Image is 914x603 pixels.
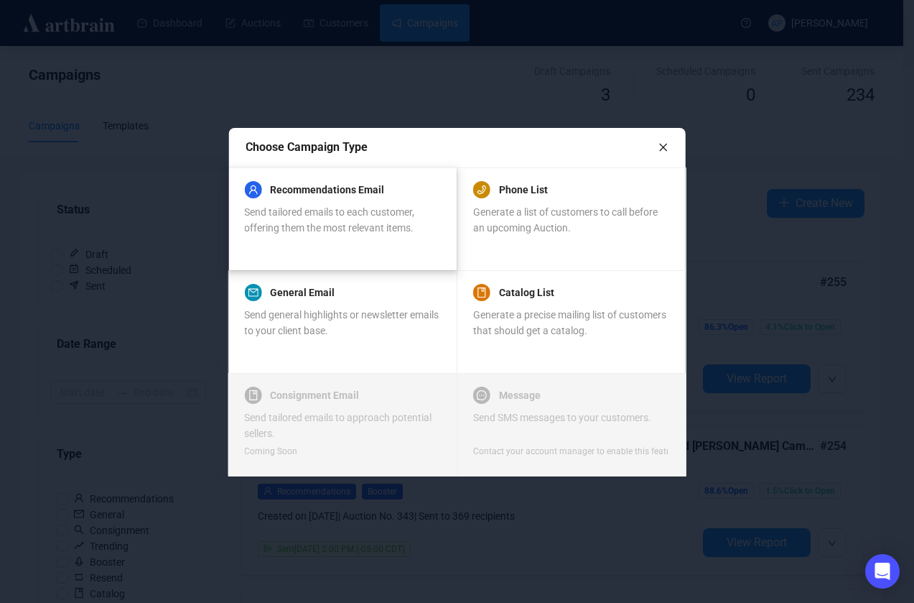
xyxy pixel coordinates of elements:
[246,138,658,156] div: Choose Campaign Type
[244,412,432,439] span: Send tailored emails to approach potential sellers.
[477,390,487,400] span: message
[244,206,414,234] span: Send tailored emails to each customer, offering them the most relevant items.
[473,206,658,234] span: Generate a list of customers to call before an upcoming Auction.
[473,412,651,423] span: Send SMS messages to your customers.
[477,287,487,298] span: book
[270,387,359,404] a: Consignment Email
[244,309,439,336] span: Send general highlights or newsletter emails to your client base.
[499,284,554,301] a: Catalog List
[658,142,668,152] span: close
[499,387,541,404] a: Message
[865,554,900,589] div: Open Intercom Messenger
[473,309,666,336] span: Generate a precise mailing list of customers that should get a catalog.
[248,287,258,298] span: mail
[473,444,668,459] div: Contact your account manager to enable this feature
[499,181,548,198] a: Phone List
[477,185,487,195] span: phone
[244,444,297,459] div: Coming Soon
[248,390,258,400] span: book
[270,284,335,301] a: General Email
[248,185,258,195] span: user
[270,181,384,198] a: Recommendations Email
